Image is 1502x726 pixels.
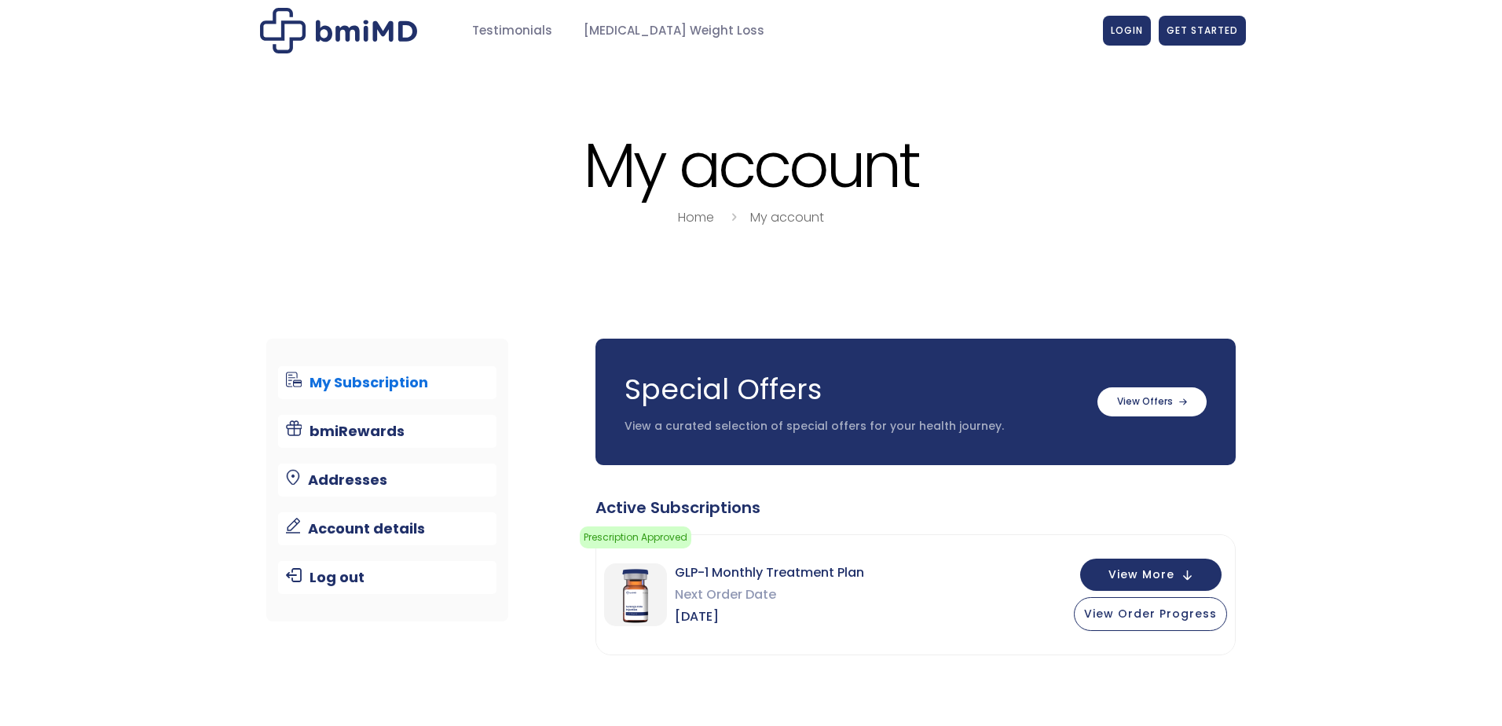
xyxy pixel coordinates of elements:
p: View a curated selection of special offers for your health journey. [625,419,1082,434]
img: My account [260,8,417,53]
div: Active Subscriptions [595,497,1236,519]
h3: Special Offers [625,370,1082,409]
span: LOGIN [1111,24,1143,37]
a: Addresses [278,464,497,497]
a: LOGIN [1103,16,1151,46]
span: GLP-1 Monthly Treatment Plan [675,562,864,584]
nav: Account pages [266,339,509,621]
span: [DATE] [675,606,864,628]
span: Testimonials [472,22,552,40]
i: breadcrumbs separator [725,208,742,226]
button: View More [1080,559,1222,591]
h1: My account [256,132,1246,199]
a: My account [750,208,824,226]
a: GET STARTED [1159,16,1246,46]
span: [MEDICAL_DATA] Weight Loss [584,22,764,40]
span: Prescription Approved [580,526,691,548]
a: My Subscription [278,366,497,399]
span: View Order Progress [1084,606,1217,621]
span: GET STARTED [1167,24,1238,37]
button: View Order Progress [1074,597,1227,631]
a: Account details [278,512,497,545]
span: View More [1108,570,1174,580]
span: Next Order Date [675,584,864,606]
a: bmiRewards [278,415,497,448]
a: Testimonials [456,16,568,46]
a: [MEDICAL_DATA] Weight Loss [568,16,780,46]
a: Home [678,208,714,226]
a: Log out [278,561,497,594]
